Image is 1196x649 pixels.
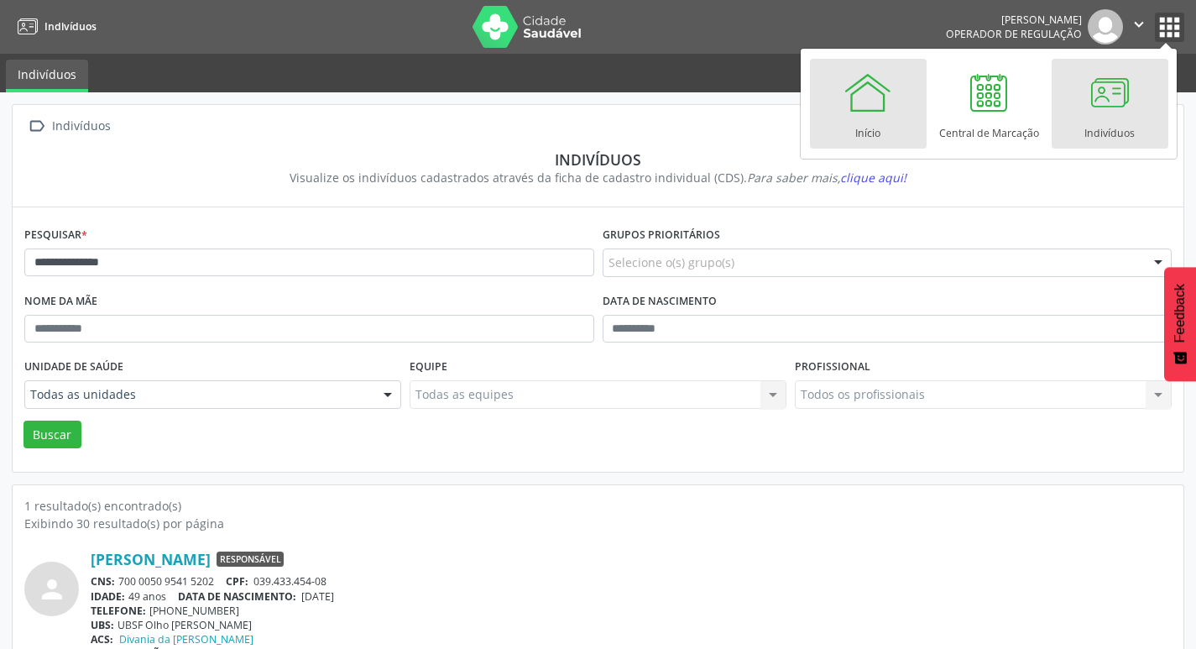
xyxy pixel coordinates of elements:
[44,19,97,34] span: Indivíduos
[178,589,296,604] span: DATA DE NASCIMENTO:
[410,354,447,380] label: Equipe
[946,27,1082,41] span: Operador de regulação
[91,632,113,646] span: ACS:
[1155,13,1184,42] button: apps
[253,574,326,589] span: 039.433.454-08
[1052,59,1168,149] a: Indivíduos
[91,589,125,604] span: IDADE:
[1164,267,1196,381] button: Feedback - Mostrar pesquisa
[24,354,123,380] label: Unidade de saúde
[226,574,248,589] span: CPF:
[217,552,284,567] span: Responsável
[24,114,49,139] i: 
[36,150,1160,169] div: Indivíduos
[24,421,81,449] button: Buscar
[603,222,720,249] label: Grupos prioritários
[36,169,1160,186] div: Visualize os indivíduos cadastrados através da ficha de cadastro individual (CDS).
[91,618,114,632] span: UBS:
[91,574,115,589] span: CNS:
[24,289,97,315] label: Nome da mãe
[6,60,88,92] a: Indivíduos
[24,515,1172,532] div: Exibindo 30 resultado(s) por página
[608,254,734,271] span: Selecione o(s) grupo(s)
[946,13,1082,27] div: [PERSON_NAME]
[119,632,253,646] a: Divania da [PERSON_NAME]
[1123,9,1155,44] button: 
[24,114,113,139] a:  Indivíduos
[931,59,1047,149] a: Central de Marcação
[91,618,1172,632] div: UBSF Olho [PERSON_NAME]
[91,589,1172,604] div: 49 anos
[795,354,870,380] label: Profissional
[91,604,1172,618] div: [PHONE_NUMBER]
[301,589,334,604] span: [DATE]
[810,59,927,149] a: Início
[747,170,906,186] i: Para saber mais,
[603,289,717,315] label: Data de nascimento
[30,386,367,403] span: Todas as unidades
[1088,9,1123,44] img: img
[91,550,211,568] a: [PERSON_NAME]
[1172,284,1188,343] span: Feedback
[12,13,97,40] a: Indivíduos
[37,574,67,605] i: person
[91,574,1172,589] div: 700 0050 9541 5202
[24,497,1172,515] div: 1 resultado(s) encontrado(s)
[49,114,113,139] div: Indivíduos
[840,170,906,186] span: clique aqui!
[24,222,87,249] label: Pesquisar
[1130,15,1148,34] i: 
[91,604,146,618] span: TELEFONE:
